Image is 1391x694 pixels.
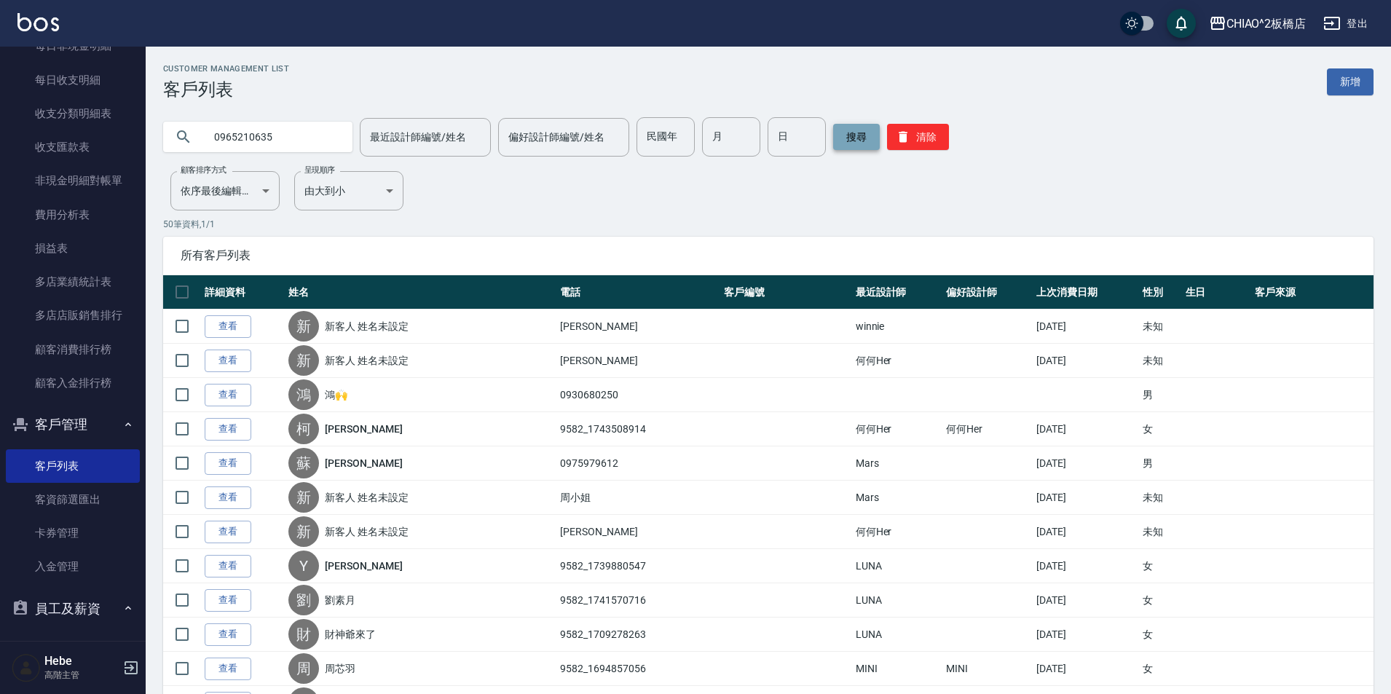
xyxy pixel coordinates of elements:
[201,275,285,309] th: 詳細資料
[325,559,402,573] a: [PERSON_NAME]
[6,164,140,197] a: 非現金明細對帳單
[6,198,140,232] a: 費用分析表
[1139,378,1182,412] td: 男
[6,299,140,332] a: 多店店販銷售排行
[1033,275,1139,309] th: 上次消費日期
[556,446,720,481] td: 0975979612
[556,583,720,618] td: 9582_1741570716
[6,483,140,516] a: 客資篩選匯出
[288,619,319,650] div: 財
[556,549,720,583] td: 9582_1739880547
[852,618,942,652] td: LUNA
[163,218,1374,231] p: 50 筆資料, 1 / 1
[205,623,251,646] a: 查看
[163,79,289,100] h3: 客戶列表
[288,551,319,581] div: Y
[325,627,376,642] a: 財神爺來了
[288,345,319,376] div: 新
[1251,275,1374,309] th: 客戶來源
[1033,652,1139,686] td: [DATE]
[6,516,140,550] a: 卡券管理
[205,589,251,612] a: 查看
[942,412,1033,446] td: 何何Her
[887,124,949,150] button: 清除
[325,593,355,607] a: 劉素月
[205,418,251,441] a: 查看
[44,669,119,682] p: 高階主管
[325,456,402,470] a: [PERSON_NAME]
[1139,344,1182,378] td: 未知
[6,406,140,443] button: 客戶管理
[1033,481,1139,515] td: [DATE]
[6,633,140,666] a: 員工列表
[325,661,355,676] a: 周芯羽
[1139,515,1182,549] td: 未知
[720,275,852,309] th: 客戶編號
[556,412,720,446] td: 9582_1743508914
[181,248,1356,263] span: 所有客戶列表
[1139,412,1182,446] td: 女
[1033,583,1139,618] td: [DATE]
[6,63,140,97] a: 每日收支明細
[556,481,720,515] td: 周小姐
[1226,15,1307,33] div: CHIAO^2板橋店
[288,516,319,547] div: 新
[1033,412,1139,446] td: [DATE]
[852,275,942,309] th: 最近設計師
[1139,309,1182,344] td: 未知
[6,550,140,583] a: 入金管理
[325,353,409,368] a: 新客人 姓名未設定
[6,449,140,483] a: 客戶列表
[1139,549,1182,583] td: 女
[852,344,942,378] td: 何何Her
[205,384,251,406] a: 查看
[1182,275,1252,309] th: 生日
[852,412,942,446] td: 何何Her
[1139,652,1182,686] td: 女
[325,387,347,402] a: 鴻🙌
[1139,446,1182,481] td: 男
[288,585,319,615] div: 劉
[205,486,251,509] a: 查看
[1327,68,1374,95] a: 新增
[1139,618,1182,652] td: 女
[852,549,942,583] td: LUNA
[6,29,140,63] a: 每日非現金明細
[852,446,942,481] td: Mars
[288,311,319,342] div: 新
[852,309,942,344] td: winnie
[325,490,409,505] a: 新客人 姓名未設定
[205,452,251,475] a: 查看
[852,583,942,618] td: LUNA
[288,482,319,513] div: 新
[6,590,140,628] button: 員工及薪資
[6,130,140,164] a: 收支匯款表
[556,652,720,686] td: 9582_1694857056
[556,344,720,378] td: [PERSON_NAME]
[6,265,140,299] a: 多店業績統計表
[205,315,251,338] a: 查看
[942,652,1033,686] td: MINI
[1139,481,1182,515] td: 未知
[1033,344,1139,378] td: [DATE]
[833,124,880,150] button: 搜尋
[942,275,1033,309] th: 偏好設計師
[6,232,140,265] a: 損益表
[852,515,942,549] td: 何何Her
[325,524,409,539] a: 新客人 姓名未設定
[304,165,335,176] label: 呈現順序
[1317,10,1374,37] button: 登出
[1203,9,1312,39] button: CHIAO^2板橋店
[852,481,942,515] td: Mars
[181,165,226,176] label: 顧客排序方式
[556,309,720,344] td: [PERSON_NAME]
[288,653,319,684] div: 周
[556,618,720,652] td: 9582_1709278263
[205,658,251,680] a: 查看
[1139,275,1182,309] th: 性別
[1033,549,1139,583] td: [DATE]
[12,653,41,682] img: Person
[556,515,720,549] td: [PERSON_NAME]
[1033,446,1139,481] td: [DATE]
[852,652,942,686] td: MINI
